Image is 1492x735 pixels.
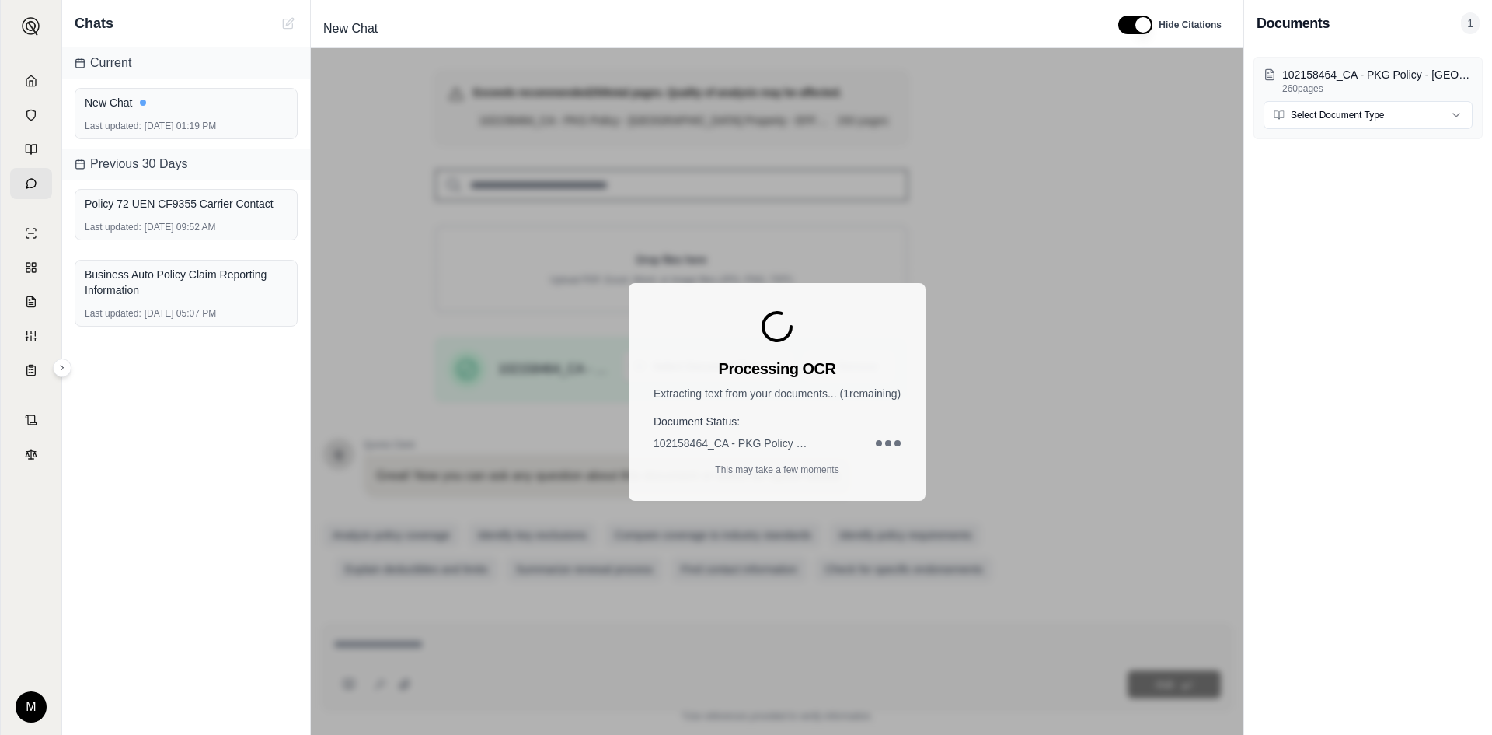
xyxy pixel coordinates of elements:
[85,95,288,110] div: New Chat
[1282,67,1473,82] p: 102158464_CA - PKG Policy - Canyon Lake Property - EFF 8.15.24 - Stamped-Secured.pdf
[85,120,141,132] span: Last updated:
[75,12,113,34] span: Chats
[62,47,310,79] div: Current
[317,16,384,41] span: New Chat
[715,464,838,476] p: This may take a few moments
[10,252,52,283] a: Policy Comparisons
[10,168,52,199] a: Chat
[10,134,52,165] a: Prompt Library
[10,355,52,386] a: Coverage Table
[279,14,298,33] button: Cannot create new chat while OCR is processing
[85,196,288,212] div: Policy 72 UEN CF9355 Carrier Contact
[85,221,141,233] span: Last updated:
[654,414,901,429] h4: Document Status:
[1264,67,1473,95] button: 102158464_CA - PKG Policy - [GEOGRAPHIC_DATA] Property - EFF [DATE] - Stamped-Secured.pdf260pages
[1282,82,1473,95] p: 260 pages
[85,120,288,132] div: [DATE] 01:19 PM
[85,307,288,320] div: [DATE] 05:07 PM
[654,436,809,451] span: 102158464_CA - PKG Policy - [GEOGRAPHIC_DATA] Property - EFF [DATE] - Stamped-Secured.pdf
[10,404,52,436] a: Contract Analysis
[85,267,288,298] div: Business Auto Policy Claim Reporting Information
[1257,12,1330,34] h3: Documents
[1461,12,1480,34] span: 1
[10,286,52,317] a: Claim Coverage
[10,320,52,352] a: Custom Report
[53,359,71,377] button: Expand sidebar
[719,358,836,380] h3: Processing OCR
[10,218,52,249] a: Single Policy
[1159,19,1222,31] span: Hide Citations
[85,221,288,233] div: [DATE] 09:52 AM
[85,307,141,320] span: Last updated:
[317,16,1100,41] div: Edit Title
[10,439,52,470] a: Legal Search Engine
[16,691,47,723] div: M
[16,11,47,42] button: Expand sidebar
[62,149,310,180] div: Previous 30 Days
[654,386,901,401] p: Extracting text from your documents... ( 1 remaining)
[22,17,40,36] img: Expand sidebar
[10,100,52,131] a: Documents Vault
[10,65,52,96] a: Home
